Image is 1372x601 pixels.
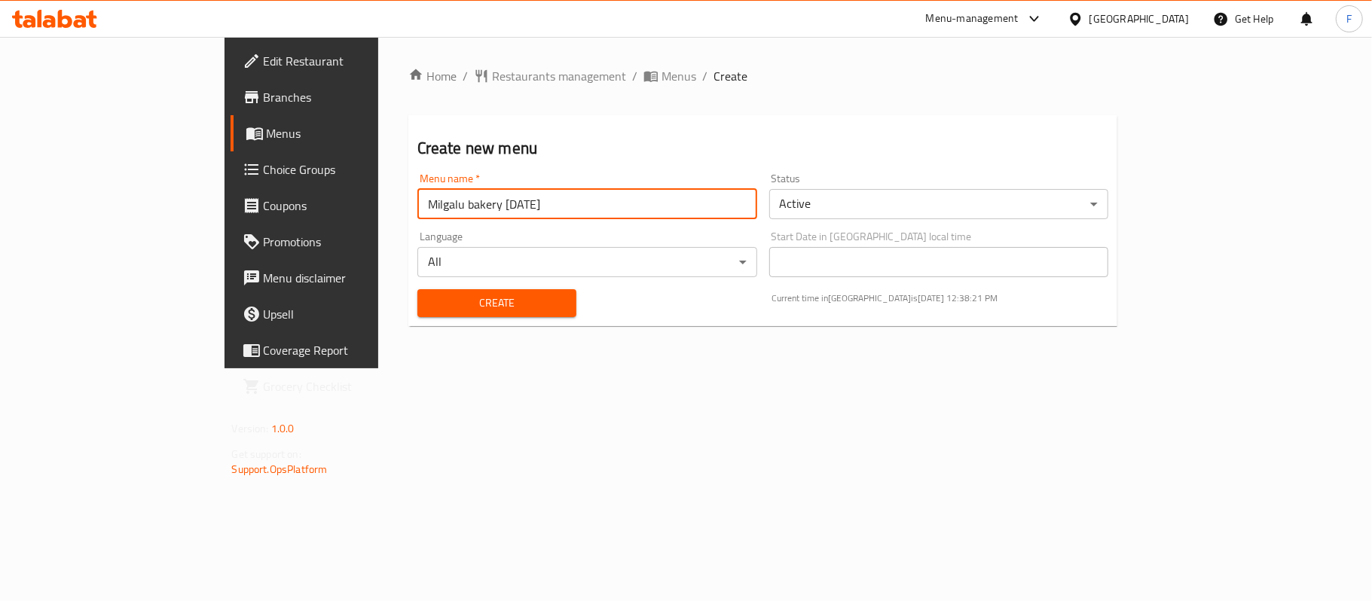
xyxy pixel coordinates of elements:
[264,341,442,359] span: Coverage Report
[231,260,454,296] a: Menu disclaimer
[264,160,442,178] span: Choice Groups
[662,67,696,85] span: Menus
[264,88,442,106] span: Branches
[474,67,626,85] a: Restaurants management
[231,151,454,188] a: Choice Groups
[643,67,696,85] a: Menus
[231,224,454,260] a: Promotions
[702,67,707,85] li: /
[231,43,454,79] a: Edit Restaurant
[417,189,757,219] input: Please enter Menu name
[264,197,442,215] span: Coupons
[769,189,1109,219] div: Active
[1089,11,1189,27] div: [GEOGRAPHIC_DATA]
[264,233,442,251] span: Promotions
[714,67,747,85] span: Create
[772,291,1109,305] p: Current time in [GEOGRAPHIC_DATA] is [DATE] 12:38:21 PM
[231,115,454,151] a: Menus
[632,67,637,85] li: /
[232,419,269,438] span: Version:
[264,377,442,395] span: Grocery Checklist
[264,269,442,287] span: Menu disclaimer
[232,444,301,464] span: Get support on:
[231,332,454,368] a: Coverage Report
[492,67,626,85] span: Restaurants management
[264,52,442,70] span: Edit Restaurant
[231,79,454,115] a: Branches
[417,137,1109,160] h2: Create new menu
[408,67,1118,85] nav: breadcrumb
[264,305,442,323] span: Upsell
[271,419,295,438] span: 1.0.0
[926,10,1019,28] div: Menu-management
[231,368,454,404] a: Grocery Checklist
[429,294,564,313] span: Create
[417,289,576,317] button: Create
[231,296,454,332] a: Upsell
[231,188,454,224] a: Coupons
[232,459,328,479] a: Support.OpsPlatform
[417,247,757,277] div: All
[463,67,468,85] li: /
[267,124,442,142] span: Menus
[1346,11,1352,27] span: F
